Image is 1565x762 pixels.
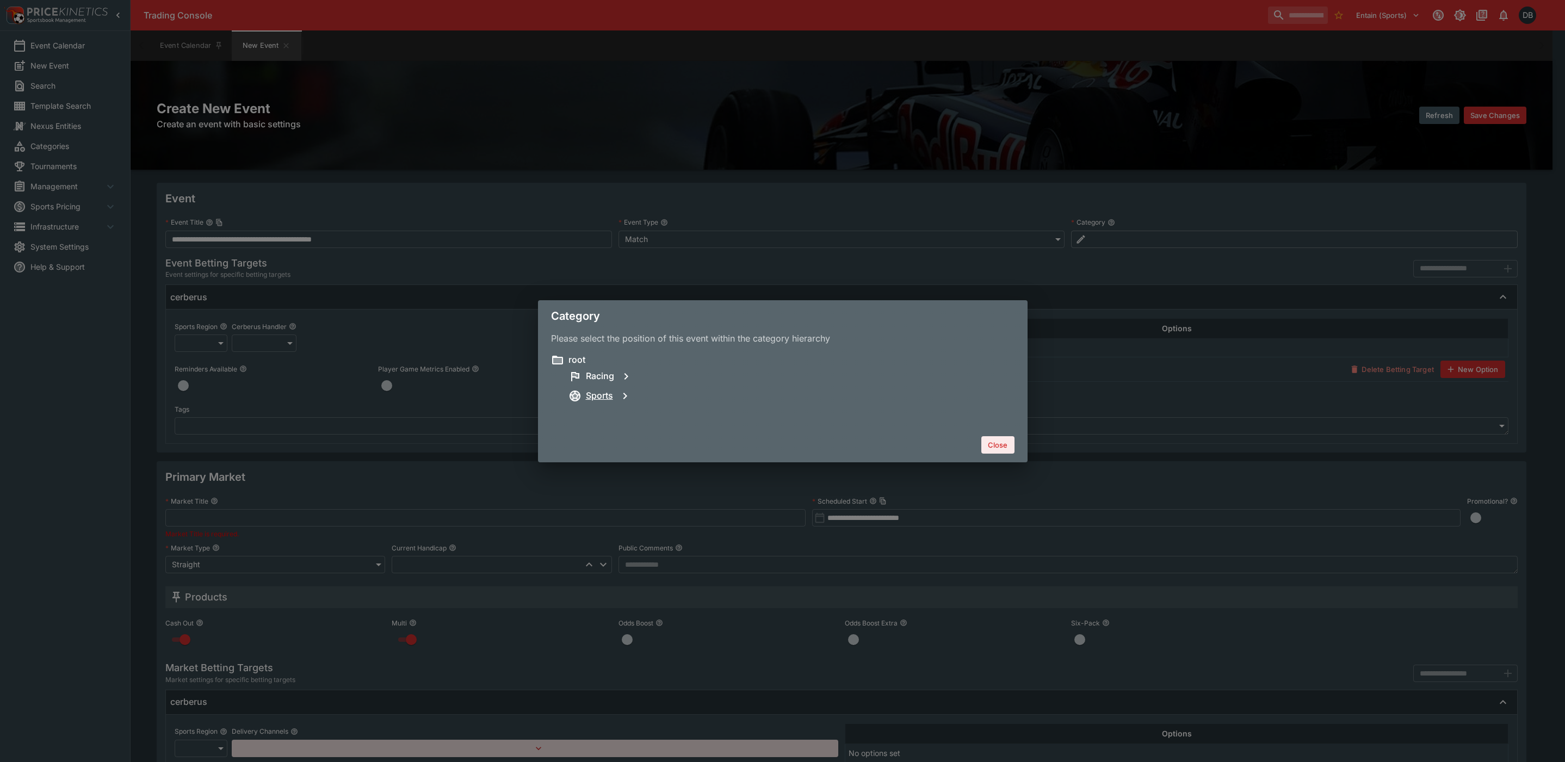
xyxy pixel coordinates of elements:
h6: Racing [586,370,614,382]
h6: Sports [586,390,613,401]
h6: root [568,354,585,365]
div: Category [538,300,1028,332]
button: Close [981,436,1015,454]
p: Please select the position of this event within the category hierarchy [551,332,1015,345]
